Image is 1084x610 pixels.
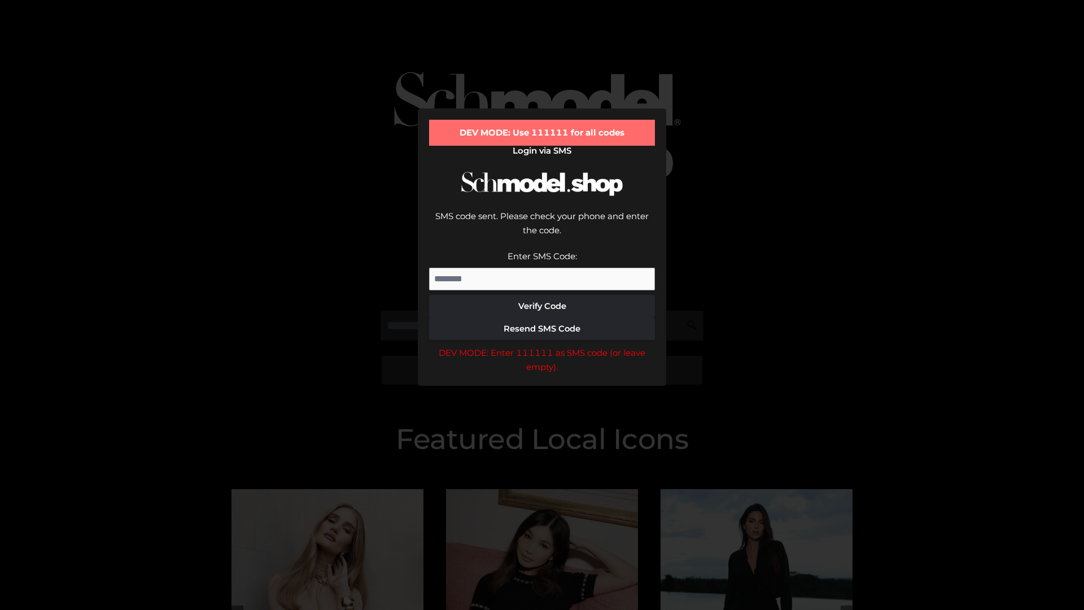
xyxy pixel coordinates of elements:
[429,317,655,340] button: Resend SMS Code
[429,146,655,156] h2: Login via SMS
[429,295,655,317] button: Verify Code
[429,120,655,146] div: DEV MODE: Use 111111 for all codes
[508,251,577,262] label: Enter SMS Code:
[457,162,627,206] img: Schmodel Logo
[429,346,655,374] div: DEV MODE: Enter 111111 as SMS code (or leave empty).
[429,209,655,249] div: SMS code sent. Please check your phone and enter the code.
